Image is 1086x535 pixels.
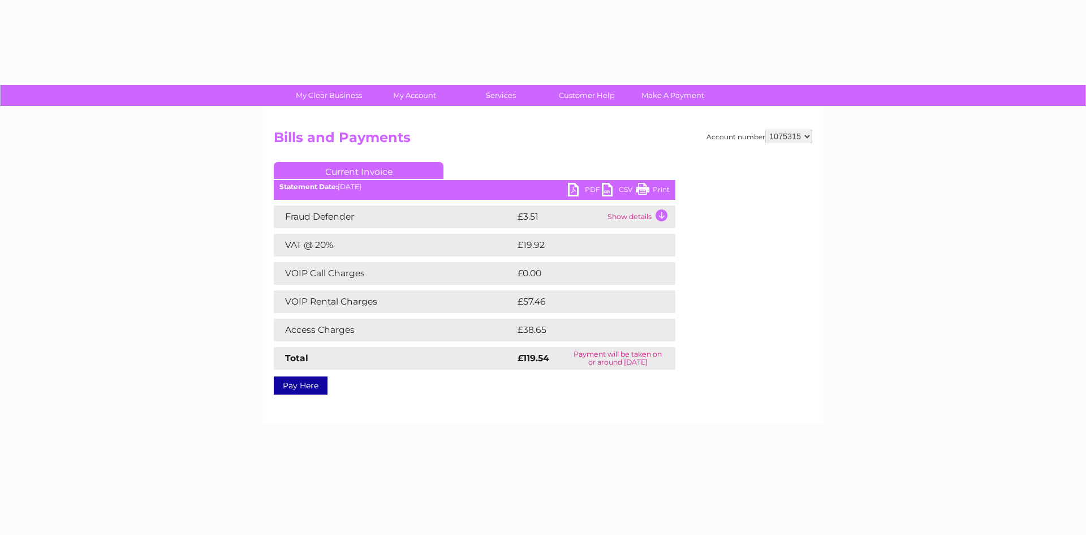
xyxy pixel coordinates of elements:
td: VAT @ 20% [274,234,515,256]
a: Print [636,183,670,199]
td: VOIP Call Charges [274,262,515,285]
td: £0.00 [515,262,649,285]
a: Current Invoice [274,162,443,179]
a: CSV [602,183,636,199]
strong: Total [285,353,308,363]
td: £57.46 [515,290,652,313]
td: £19.92 [515,234,652,256]
a: Customer Help [540,85,633,106]
a: Pay Here [274,376,327,395]
a: Services [454,85,548,106]
a: PDF [568,183,602,199]
div: Account number [706,130,812,143]
a: My Clear Business [282,85,376,106]
div: [DATE] [274,183,675,191]
td: VOIP Rental Charges [274,290,515,313]
strong: £119.54 [518,353,549,363]
b: Statement Date: [279,182,338,191]
td: Payment will be taken on or around [DATE] [561,347,675,370]
a: Make A Payment [626,85,719,106]
td: Fraud Defender [274,206,515,228]
td: Access Charges [274,319,515,341]
a: My Account [368,85,462,106]
h2: Bills and Payments [274,130,812,151]
td: £3.51 [515,206,605,228]
td: £38.65 [515,319,653,341]
td: Show details [605,206,675,228]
